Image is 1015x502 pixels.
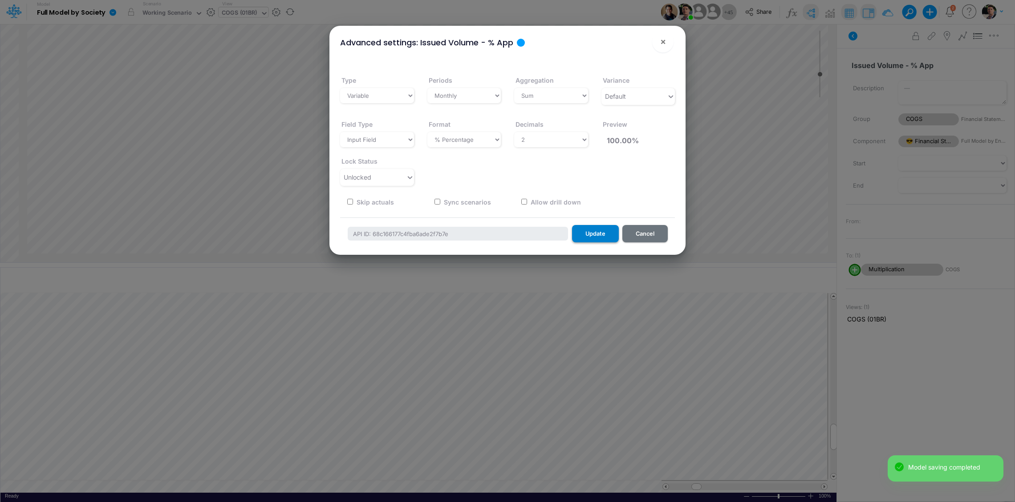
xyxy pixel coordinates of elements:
label: Format [427,116,451,132]
button: Update [572,225,619,242]
div: Default [605,92,626,101]
label: Sync scenarios [443,197,491,207]
label: Lock Status [340,153,378,169]
label: Skip actuals [355,197,394,207]
div: Advanced settings: Issued Volume - % App [340,36,513,48]
label: Field Type [340,116,373,132]
span: Default [605,92,626,100]
label: Periods [427,72,452,88]
label: Decimals [514,116,544,132]
button: Close [652,31,674,52]
span: × [660,36,666,47]
label: Aggregation [514,72,554,88]
div: Unlocked [344,173,371,182]
div: Model saving completed [908,462,996,472]
label: Type [340,72,356,88]
label: Variance [601,72,629,88]
span: Unlocked [344,173,371,181]
label: Preview [601,116,627,132]
label: Allow drill down [529,197,581,207]
button: Cancel [622,225,668,242]
div: Tooltip anchor [517,39,525,47]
